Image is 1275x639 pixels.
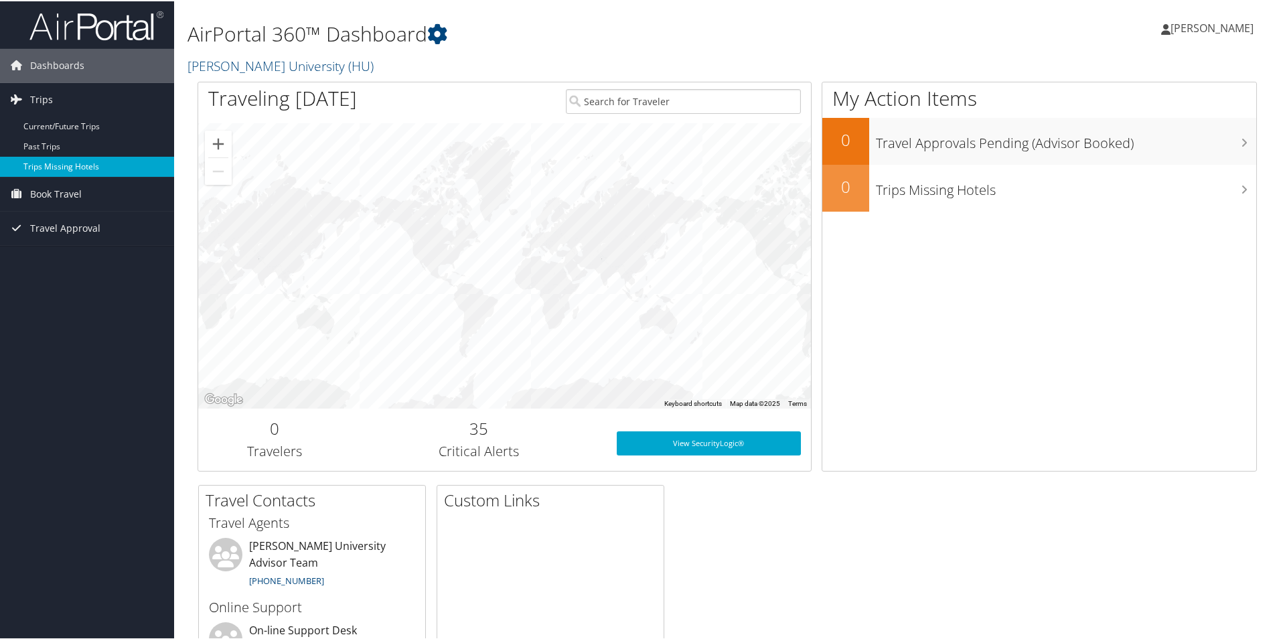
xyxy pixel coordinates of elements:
[205,157,232,184] button: Zoom out
[187,56,377,74] a: [PERSON_NAME] University (HU)
[444,488,664,510] h2: Custom Links
[208,83,357,111] h1: Traveling [DATE]
[30,176,82,210] span: Book Travel
[209,512,415,531] h3: Travel Agents
[205,129,232,156] button: Zoom in
[822,163,1256,210] a: 0Trips Missing Hotels
[1171,19,1254,34] span: [PERSON_NAME]
[29,9,163,40] img: airportal-logo.png
[876,173,1256,198] h3: Trips Missing Hotels
[617,430,801,454] a: View SecurityLogic®
[822,174,869,197] h2: 0
[30,210,100,244] span: Travel Approval
[822,83,1256,111] h1: My Action Items
[249,573,324,585] a: [PHONE_NUMBER]
[30,48,84,81] span: Dashboards
[876,126,1256,151] h3: Travel Approvals Pending (Advisor Booked)
[566,88,801,113] input: Search for Traveler
[730,399,780,406] span: Map data ©2025
[187,19,907,47] h1: AirPortal 360™ Dashboard
[788,399,807,406] a: Terms (opens in new tab)
[202,390,246,407] img: Google
[664,398,722,407] button: Keyboard shortcuts
[362,416,597,439] h2: 35
[362,441,597,459] h3: Critical Alerts
[822,117,1256,163] a: 0Travel Approvals Pending (Advisor Booked)
[202,537,422,591] li: [PERSON_NAME] University Advisor Team
[30,82,53,115] span: Trips
[1161,7,1267,47] a: [PERSON_NAME]
[202,390,246,407] a: Open this area in Google Maps (opens a new window)
[208,441,342,459] h3: Travelers
[822,127,869,150] h2: 0
[208,416,342,439] h2: 0
[209,597,415,616] h3: Online Support
[206,488,425,510] h2: Travel Contacts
